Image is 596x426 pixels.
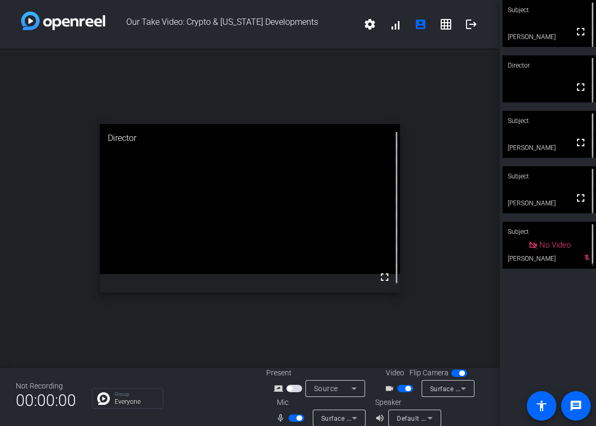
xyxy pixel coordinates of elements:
span: 00:00:00 [16,387,76,413]
span: No Video [539,240,571,250]
img: white-gradient.svg [21,12,105,30]
mat-icon: fullscreen [378,271,391,283]
span: Video [386,367,404,378]
mat-icon: fullscreen [574,136,587,149]
span: Our Take Video: Crypto & [US_STATE] Developments [105,12,357,37]
mat-icon: videocam_outline [385,382,397,395]
mat-icon: fullscreen [574,25,587,38]
div: Present [266,367,372,378]
mat-icon: screen_share_outline [274,382,286,395]
p: Everyone [115,399,157,405]
button: signal_cellular_alt [383,12,408,37]
div: Speaker [375,397,439,408]
div: Subject [502,166,596,186]
img: Chat Icon [97,392,110,405]
div: Not Recording [16,381,76,392]
mat-icon: grid_on [440,18,452,31]
mat-icon: fullscreen [574,192,587,204]
div: Subject [502,222,596,242]
mat-icon: accessibility [535,400,548,412]
div: Subject [502,111,596,131]
div: Mic [266,397,372,408]
mat-icon: fullscreen [574,81,587,93]
p: Group [115,392,157,397]
span: Flip Camera [409,367,449,378]
div: Director [100,124,400,153]
mat-icon: settings [364,18,376,31]
mat-icon: message [570,400,582,412]
mat-icon: logout [465,18,478,31]
mat-icon: volume_up [375,412,388,424]
span: Surface Camera Front (045e:0990) [430,384,538,393]
span: Surface Stereo Microphones (Surface High Definition Audio) [321,414,507,422]
mat-icon: mic_none [276,412,288,424]
div: Director [502,55,596,75]
span: Source [314,384,338,393]
mat-icon: account_box [414,18,427,31]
